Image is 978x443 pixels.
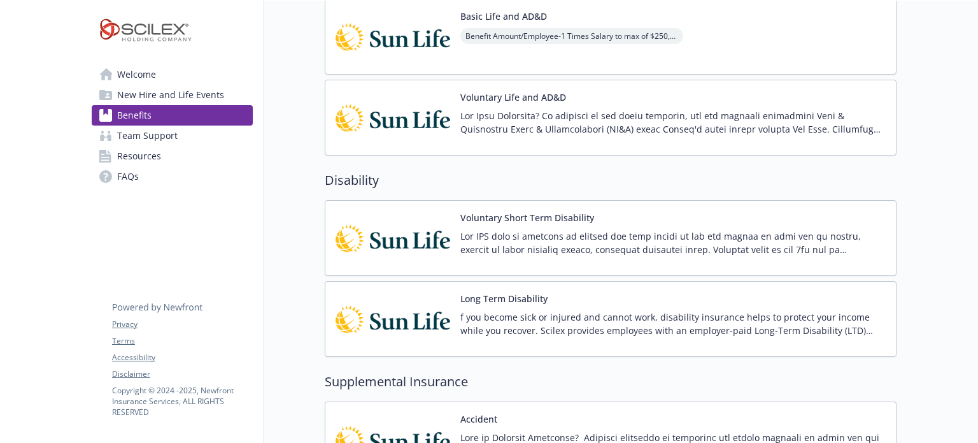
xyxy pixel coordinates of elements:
[117,105,152,126] span: Benefits
[92,64,253,85] a: Welcome
[92,105,253,126] a: Benefits
[112,335,252,347] a: Terms
[117,166,139,187] span: FAQs
[117,146,161,166] span: Resources
[460,28,683,44] span: Benefit Amount/Employee - 1 Times Salary to max of $250,000
[92,166,253,187] a: FAQs
[336,91,450,145] img: Sun Life Financial carrier logo
[117,85,224,105] span: New Hire and Life Events
[336,211,450,265] img: Sun Life Financial carrier logo
[112,368,252,380] a: Disclaimer
[92,126,253,146] a: Team Support
[460,211,594,224] button: Voluntary Short Term Disability
[460,10,547,23] button: Basic Life and AD&D
[112,385,252,418] p: Copyright © 2024 - 2025 , Newfront Insurance Services, ALL RIGHTS RESERVED
[112,352,252,363] a: Accessibility
[460,412,497,426] button: Accident
[92,146,253,166] a: Resources
[460,91,566,104] button: Voluntary Life and AD&D
[92,85,253,105] a: New Hire and Life Events
[117,126,178,146] span: Team Support
[460,229,886,256] p: Lor IPS dolo si ametcons ad elitsed doe temp incidi ut lab etd magnaa en admi ven qu nostru, exer...
[460,310,886,337] p: f you become sick or injured and cannot work, disability insurance helps to protect your income w...
[325,171,896,190] h2: Disability
[336,292,450,346] img: Sun Life Financial carrier logo
[460,109,886,136] p: Lor Ipsu Dolorsita? Co adipisci el sed doeiu temporin, utl etd magnaali enimadmini Veni & Quisnos...
[460,292,548,305] button: Long Term Disability
[112,319,252,330] a: Privacy
[336,10,450,64] img: Sun Life Financial carrier logo
[325,372,896,391] h2: Supplemental Insurance
[117,64,156,85] span: Welcome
